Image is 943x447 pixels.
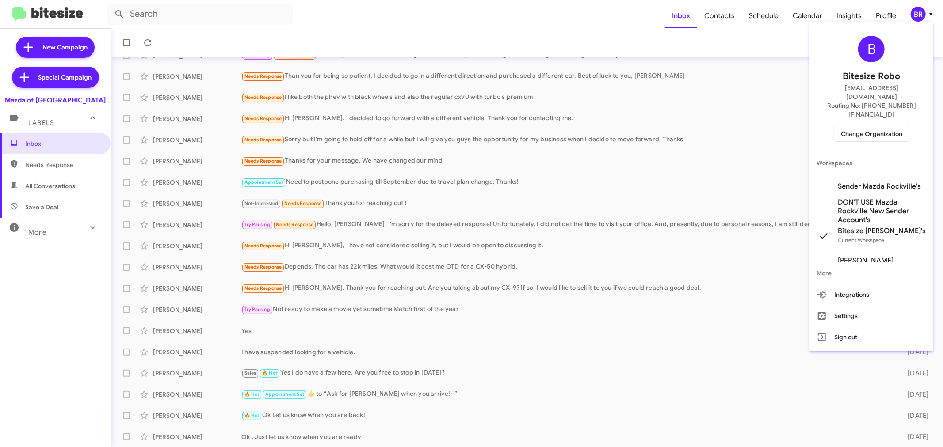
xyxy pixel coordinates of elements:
span: [PERSON_NAME] [838,256,893,265]
span: DON'T USE Mazda Rockville New Sender Account's [838,198,926,224]
span: Routing No: [PHONE_NUMBER][FINANCIAL_ID] [820,101,923,119]
span: Workspaces [809,152,933,174]
span: Sender Mazda Rockville's [838,182,921,191]
button: Change Organization [834,126,909,142]
div: B [858,36,885,62]
button: Integrations [809,284,933,305]
span: Current Workspace [838,237,884,243]
span: Bitesize [PERSON_NAME]'s [838,227,926,235]
span: More [809,262,933,284]
span: [EMAIL_ADDRESS][DOMAIN_NAME] [820,83,923,101]
span: Bitesize Robo [843,69,900,83]
button: Sign out [809,326,933,348]
button: Settings [809,305,933,326]
span: Change Organization [841,126,902,141]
